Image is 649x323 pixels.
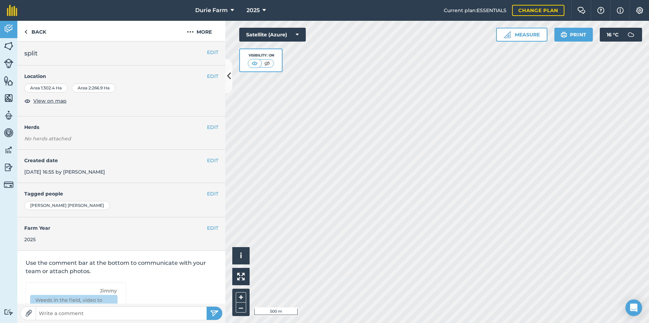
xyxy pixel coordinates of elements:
img: svg+xml;base64,PD94bWwgdmVyc2lvbj0iMS4wIiBlbmNvZGluZz0idXRmLTgiPz4KPCEtLSBHZW5lcmF0b3I6IEFkb2JlIE... [4,24,14,34]
img: A cog icon [635,7,644,14]
img: Two speech bubbles overlapping with the left bubble in the forefront [577,7,586,14]
div: [DATE] 16:55 by [PERSON_NAME] [17,150,225,183]
h4: Tagged people [24,190,218,198]
img: svg+xml;base64,PHN2ZyB4bWxucz0iaHR0cDovL3d3dy53My5vcmcvMjAwMC9zdmciIHdpZHRoPSIxOCIgaGVpZ2h0PSIyNC... [24,97,31,105]
button: Satellite (Azure) [239,28,306,42]
img: Four arrows, one pointing top left, one top right, one bottom right and the last bottom left [237,273,245,280]
h4: Created date [24,157,218,164]
span: Durie Farm [195,6,228,15]
button: + [236,292,246,303]
div: Open Intercom Messenger [625,299,642,316]
img: svg+xml;base64,PD94bWwgdmVyc2lvbj0iMS4wIiBlbmNvZGluZz0idXRmLTgiPz4KPCEtLSBHZW5lcmF0b3I6IEFkb2JlIE... [4,309,14,315]
button: EDIT [207,190,218,198]
img: svg+xml;base64,PD94bWwgdmVyc2lvbj0iMS4wIiBlbmNvZGluZz0idXRmLTgiPz4KPCEtLSBHZW5lcmF0b3I6IEFkb2JlIE... [4,162,14,173]
button: Print [554,28,593,42]
div: 2025 [24,236,218,243]
button: View on map [24,97,67,105]
img: svg+xml;base64,PD94bWwgdmVyc2lvbj0iMS4wIiBlbmNvZGluZz0idXRmLTgiPz4KPCEtLSBHZW5lcmF0b3I6IEFkb2JlIE... [4,145,14,155]
span: Current plan : ESSENTIALS [444,7,507,14]
span: View on map [33,97,67,105]
button: Measure [496,28,547,42]
h4: Herds [24,123,225,131]
img: svg+xml;base64,PHN2ZyB4bWxucz0iaHR0cDovL3d3dy53My5vcmcvMjAwMC9zdmciIHdpZHRoPSIxOSIgaGVpZ2h0PSIyNC... [561,30,567,39]
img: svg+xml;base64,PHN2ZyB4bWxucz0iaHR0cDovL3d3dy53My5vcmcvMjAwMC9zdmciIHdpZHRoPSI1MCIgaGVpZ2h0PSI0MC... [250,60,259,67]
img: svg+xml;base64,PHN2ZyB4bWxucz0iaHR0cDovL3d3dy53My5vcmcvMjAwMC9zdmciIHdpZHRoPSI1NiIgaGVpZ2h0PSI2MC... [4,76,14,86]
img: svg+xml;base64,PD94bWwgdmVyc2lvbj0iMS4wIiBlbmNvZGluZz0idXRmLTgiPz4KPCEtLSBHZW5lcmF0b3I6IEFkb2JlIE... [4,180,14,190]
button: EDIT [207,224,218,232]
a: Back [17,21,53,41]
img: svg+xml;base64,PHN2ZyB4bWxucz0iaHR0cDovL3d3dy53My5vcmcvMjAwMC9zdmciIHdpZHRoPSI1MCIgaGVpZ2h0PSI0MC... [263,60,271,67]
img: Paperclip icon [25,310,32,317]
em: No herds attached [24,135,225,142]
h2: split [24,49,218,58]
img: svg+xml;base64,PHN2ZyB4bWxucz0iaHR0cDovL3d3dy53My5vcmcvMjAwMC9zdmciIHdpZHRoPSIxNyIgaGVpZ2h0PSIxNy... [617,6,624,15]
button: EDIT [207,72,218,80]
h4: Location [24,72,218,80]
img: A question mark icon [597,7,605,14]
button: i [232,247,250,264]
input: Write a comment [36,308,207,318]
button: 16 °C [600,28,642,42]
span: 16 ° C [607,28,618,42]
div: Area 1 : 302.4 Ha [24,84,68,93]
span: 2025 [246,6,260,15]
div: [PERSON_NAME] [PERSON_NAME] [24,201,110,210]
img: svg+xml;base64,PHN2ZyB4bWxucz0iaHR0cDovL3d3dy53My5vcmcvMjAwMC9zdmciIHdpZHRoPSIyMCIgaGVpZ2h0PSIyNC... [187,28,194,36]
button: – [236,303,246,313]
div: Visibility: On [248,53,274,58]
button: EDIT [207,157,218,164]
button: More [173,21,225,41]
img: fieldmargin Logo [7,5,17,16]
div: Area 2 : 266.9 Ha [72,84,115,93]
img: Ruler icon [504,31,511,38]
img: svg+xml;base64,PHN2ZyB4bWxucz0iaHR0cDovL3d3dy53My5vcmcvMjAwMC9zdmciIHdpZHRoPSI5IiBoZWlnaHQ9IjI0Ii... [24,28,27,36]
img: svg+xml;base64,PHN2ZyB4bWxucz0iaHR0cDovL3d3dy53My5vcmcvMjAwMC9zdmciIHdpZHRoPSI1NiIgaGVpZ2h0PSI2MC... [4,93,14,103]
button: EDIT [207,49,218,56]
p: Use the comment bar at the bottom to communicate with your team or attach photos. [26,259,217,276]
img: svg+xml;base64,PD94bWwgdmVyc2lvbj0iMS4wIiBlbmNvZGluZz0idXRmLTgiPz4KPCEtLSBHZW5lcmF0b3I6IEFkb2JlIE... [4,128,14,138]
button: EDIT [207,123,218,131]
img: svg+xml;base64,PHN2ZyB4bWxucz0iaHR0cDovL3d3dy53My5vcmcvMjAwMC9zdmciIHdpZHRoPSIyNSIgaGVpZ2h0PSIyNC... [210,309,219,317]
span: i [240,251,242,260]
img: svg+xml;base64,PD94bWwgdmVyc2lvbj0iMS4wIiBlbmNvZGluZz0idXRmLTgiPz4KPCEtLSBHZW5lcmF0b3I6IEFkb2JlIE... [4,110,14,121]
img: svg+xml;base64,PHN2ZyB4bWxucz0iaHR0cDovL3d3dy53My5vcmcvMjAwMC9zdmciIHdpZHRoPSI1NiIgaGVpZ2h0PSI2MC... [4,41,14,51]
img: svg+xml;base64,PD94bWwgdmVyc2lvbj0iMS4wIiBlbmNvZGluZz0idXRmLTgiPz4KPCEtLSBHZW5lcmF0b3I6IEFkb2JlIE... [624,28,638,42]
h4: Farm Year [24,224,218,232]
a: Change plan [512,5,564,16]
img: svg+xml;base64,PD94bWwgdmVyc2lvbj0iMS4wIiBlbmNvZGluZz0idXRmLTgiPz4KPCEtLSBHZW5lcmF0b3I6IEFkb2JlIE... [4,59,14,68]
